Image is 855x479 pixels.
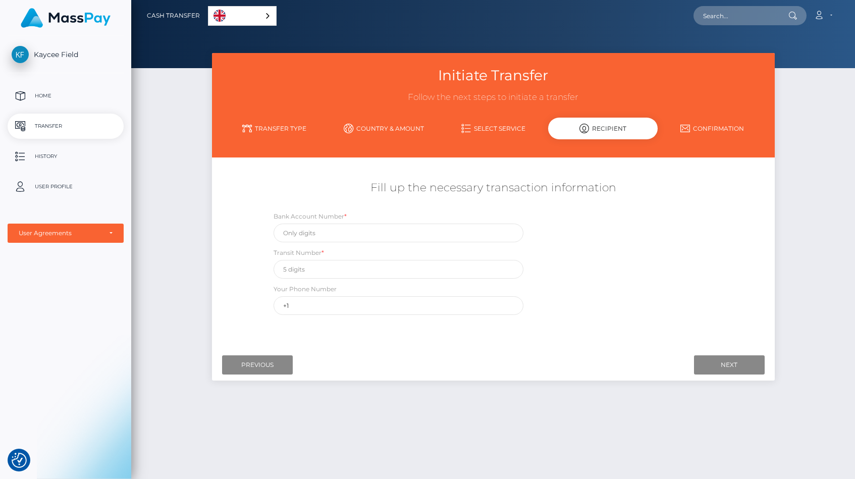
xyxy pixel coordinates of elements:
[220,91,767,103] h3: Follow the next steps to initiate a transfer
[19,229,101,237] div: User Agreements
[274,248,324,257] label: Transit Number
[220,120,329,137] a: Transfer Type
[8,174,124,199] a: User Profile
[658,120,767,137] a: Confirmation
[147,5,200,26] a: Cash Transfer
[8,224,124,243] button: User Agreements
[12,179,120,194] p: User Profile
[222,355,293,375] input: Previous
[12,149,120,164] p: History
[548,118,658,139] div: Recipient
[12,453,27,468] button: Consent Preferences
[274,296,523,315] input: Only digits
[220,180,767,196] h5: Fill up the necessary transaction information
[12,453,27,468] img: Revisit consent button
[8,144,124,169] a: History
[21,8,111,28] img: MassPay
[208,7,276,25] a: English
[8,50,124,59] span: Kaycee Field
[8,83,124,109] a: Home
[274,260,523,279] input: 5 digits
[274,224,523,242] input: Only digits
[12,119,120,134] p: Transfer
[8,114,124,139] a: Transfer
[274,212,347,221] label: Bank Account Number
[694,355,765,375] input: Next
[208,6,277,26] div: Language
[220,66,767,85] h3: Initiate Transfer
[329,120,439,137] a: Country & Amount
[693,6,788,25] input: Search...
[274,285,337,294] label: Your Phone Number
[208,6,277,26] aside: Language selected: English
[439,120,548,137] a: Select Service
[12,88,120,103] p: Home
